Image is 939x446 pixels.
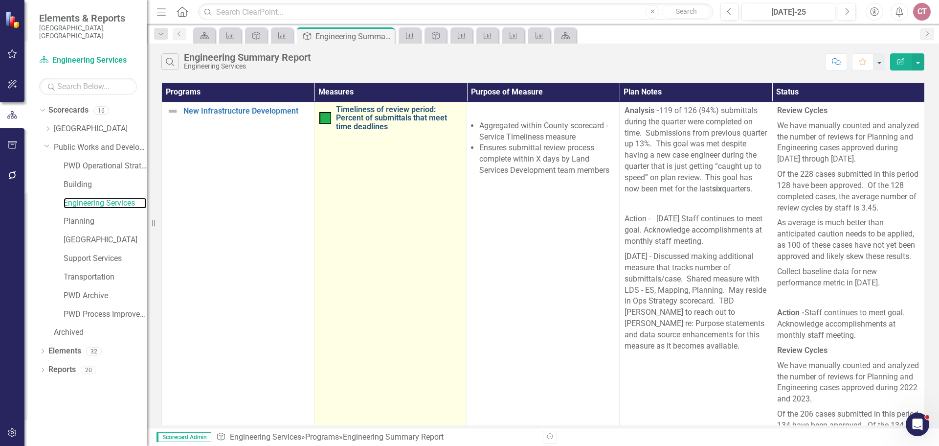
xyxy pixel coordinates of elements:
[676,7,697,15] span: Search
[184,52,311,63] div: Engineering Summary Report
[64,290,147,302] a: PWD Archive
[305,432,339,442] a: Programs
[777,118,919,167] p: We have manually counted and analyzed the number of reviews for Planning and Engineering cases ap...
[777,308,805,317] strong: Action -
[741,3,835,21] button: [DATE]-25
[64,253,147,264] a: Support Services
[777,358,919,407] p: We have manually counted and analyzed the number of reviews for Planning and Engineering cases ap...
[54,142,147,153] a: Public Works and Development
[906,413,929,436] iframe: Intercom live chat
[64,272,147,283] a: Transportation
[777,264,919,291] p: Collect baseline data for new performance metric in [DATE].
[777,167,919,215] p: Of the 228 cases submitted in this period 128 have been approved. Of the 128 completed cases, the...
[479,142,614,176] li: Ensures submittal review process complete within X days by Land Services Development team members
[86,347,102,355] div: 32
[625,249,767,354] p: [DATE] - Discussed making additional measure that tracks number of submittals/case. Shared measur...
[777,305,919,343] p: Staff continues to meet goal. Acknowledge accomplishments at monthly staff meeting.
[625,211,767,249] p: Action - [DATE] Staff continues to meet goal. Acknowledge accomplishments at monthly staff meeting.
[93,106,109,115] div: 16
[625,105,767,197] p: 119 of 126 (94%) submittals during the quarter were completed on time. Submissions from previous ...
[198,3,713,21] input: Search ClearPoint...
[777,215,919,264] p: As average is much better than anticipated caution needs to be applied, as 100 of these cases hav...
[216,432,536,443] div: » »
[48,105,89,116] a: Scorecards
[39,24,137,40] small: [GEOGRAPHIC_DATA], [GEOGRAPHIC_DATA]
[712,184,722,193] strong: six
[156,432,211,442] span: Scorecard Admin
[39,78,137,95] input: Search Below...
[167,105,179,117] img: Not Defined
[662,5,711,19] button: Search
[64,161,147,172] a: PWD Operational Strategy
[64,179,147,190] a: Building
[54,123,147,135] a: [GEOGRAPHIC_DATA]
[48,346,81,357] a: Elements
[315,30,392,43] div: Engineering Summary Report
[39,55,137,66] a: Engineering Services
[54,327,147,338] a: Archived
[48,364,76,376] a: Reports
[343,432,444,442] div: Engineering Summary Report
[64,309,147,320] a: PWD Process Improvements
[777,346,827,355] strong: Review Cycles
[777,106,827,115] strong: Review Cycles
[64,216,147,227] a: Planning
[479,121,608,141] span: Aggregated within County scorecard - Service Timeliness measure
[625,106,659,115] strong: Analysis -
[336,105,462,131] a: Timeliness of review period: Percent of submittals that meet time deadlines
[64,235,147,246] a: [GEOGRAPHIC_DATA]
[184,63,311,70] div: Engineering Services
[64,198,147,209] a: Engineering Services
[81,366,96,374] div: 20
[319,112,331,124] img: On Target
[183,107,309,116] a: New Infrastructure Development
[745,6,832,18] div: [DATE]-25
[4,10,22,28] img: ClearPoint Strategy
[39,12,137,24] span: Elements & Reports
[913,3,931,21] button: CT
[230,432,301,442] a: Engineering Services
